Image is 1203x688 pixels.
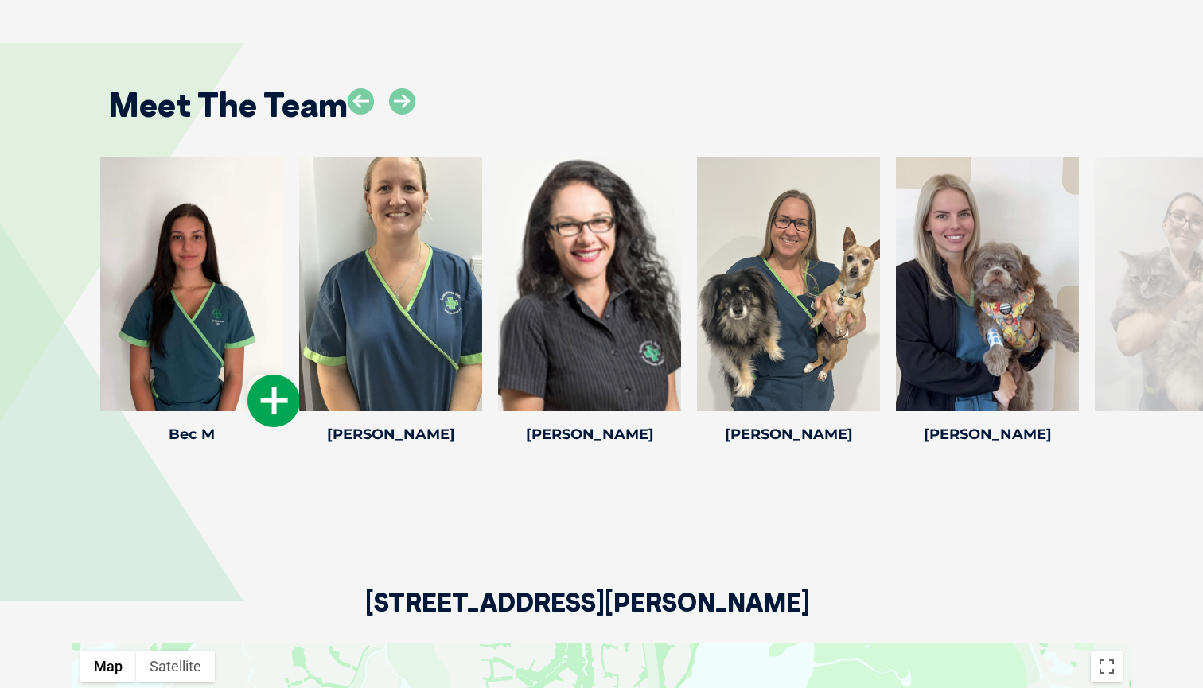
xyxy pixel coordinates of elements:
h4: [PERSON_NAME] [697,427,880,441]
h2: Meet The Team [108,88,348,122]
h4: [PERSON_NAME] [299,427,482,441]
h4: [PERSON_NAME] [896,427,1079,441]
h2: [STREET_ADDRESS][PERSON_NAME] [365,589,810,643]
button: Toggle fullscreen view [1091,651,1123,682]
button: Show street map [80,651,136,682]
h4: Bec M [100,427,283,441]
button: Show satellite imagery [136,651,215,682]
h4: [PERSON_NAME] [498,427,681,441]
